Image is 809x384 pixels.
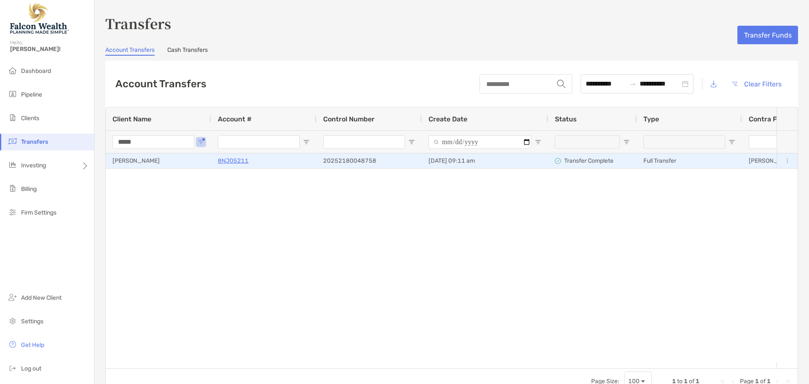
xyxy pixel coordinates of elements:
img: pipeline icon [8,89,18,99]
span: Control Number [323,115,375,123]
h3: Transfers [105,13,798,33]
a: Account Transfers [105,46,155,56]
span: Get Help [21,341,44,349]
span: [PERSON_NAME]! [10,46,89,53]
span: Dashboard [21,67,51,75]
img: firm-settings icon [8,207,18,217]
button: Open Filter Menu [623,139,630,145]
a: 8NJ05211 [218,154,249,168]
span: Add New Client [21,294,62,301]
button: Open Filter Menu [198,139,204,145]
img: clients icon [8,113,18,123]
img: Falcon Wealth Planning Logo [10,3,69,34]
div: 20252180048758 [316,153,422,168]
button: Open Filter Menu [729,139,735,145]
div: [DATE] 09:11 am [422,153,548,168]
h2: Account Transfers [115,78,206,90]
img: button icon [732,81,738,86]
img: settings icon [8,316,18,326]
button: Clear Filters [725,75,788,93]
span: Status [555,115,577,123]
div: [PERSON_NAME] [106,153,211,168]
span: Settings [21,318,43,325]
span: Pipeline [21,91,42,98]
span: Transfers [21,138,48,145]
span: Create Date [429,115,467,123]
input: Control Number Filter Input [323,135,405,149]
img: add_new_client icon [8,292,18,302]
img: get-help icon [8,339,18,349]
img: status icon [555,158,561,164]
img: logout icon [8,363,18,373]
button: Transfer Funds [737,26,798,44]
span: Billing [21,185,37,193]
input: Account # Filter Input [218,135,300,149]
p: Transfer Complete [564,156,613,166]
img: transfers icon [8,136,18,146]
span: Type [643,115,659,123]
img: investing icon [8,160,18,170]
img: billing icon [8,183,18,193]
input: Create Date Filter Input [429,135,531,149]
span: Contra Firm [749,115,788,123]
span: swap-right [630,81,636,87]
div: Full Transfer [637,153,742,168]
button: Open Filter Menu [535,139,541,145]
button: Open Filter Menu [408,139,415,145]
button: Open Filter Menu [303,139,310,145]
img: dashboard icon [8,65,18,75]
span: to [630,81,636,87]
span: Firm Settings [21,209,56,216]
span: Log out [21,365,41,372]
a: Cash Transfers [167,46,208,56]
span: Client Name [113,115,151,123]
img: input icon [557,80,565,88]
input: Client Name Filter Input [113,135,194,149]
span: Account # [218,115,252,123]
span: Clients [21,115,39,122]
span: Investing [21,162,46,169]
